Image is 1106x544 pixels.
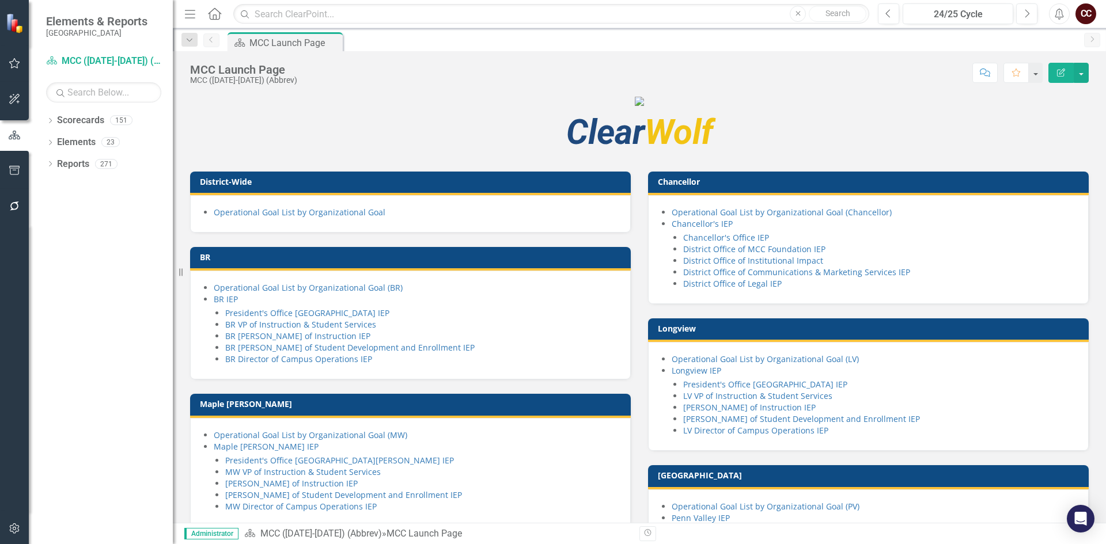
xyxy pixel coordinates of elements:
[683,379,847,390] a: President's Office [GEOGRAPHIC_DATA] IEP
[672,218,733,229] a: Chancellor's IEP
[566,112,713,153] span: Wolf
[101,138,120,147] div: 23
[244,527,631,541] div: »
[658,177,1083,186] h3: Chancellor
[672,501,859,512] a: Operational Goal List by Organizational Goal (PV)
[46,82,161,102] input: Search Below...
[658,471,1083,480] h3: [GEOGRAPHIC_DATA]
[214,207,385,218] a: Operational Goal List by Organizational Goal
[200,253,625,261] h3: BR
[672,365,721,376] a: Longview IEP
[225,478,358,489] a: [PERSON_NAME] of Instruction IEP
[225,353,372,364] a: BR Director of Campus Operations IEP
[387,528,462,539] div: MCC Launch Page
[683,244,825,254] a: District Office of MCC Foundation IEP
[825,9,850,18] span: Search
[672,207,892,218] a: Operational Goal List by Organizational Goal (Chancellor)
[225,330,370,341] a: BR [PERSON_NAME] of Instruction IEP
[683,425,828,436] a: LV Director of Campus Operations IEP
[110,116,132,125] div: 151
[683,255,823,266] a: District Office of Institutional Impact
[907,7,1009,21] div: 24/25 Cycle
[46,55,161,68] a: MCC ([DATE]-[DATE]) (Abbrev)
[225,501,377,512] a: MW Director of Campus Operations IEP
[809,6,866,22] button: Search
[46,28,147,37] small: [GEOGRAPHIC_DATA]
[683,267,910,277] a: District Office of Communications & Marketing Services IEP
[214,441,319,452] a: Maple [PERSON_NAME] IEP
[200,400,625,408] h3: Maple [PERSON_NAME]
[658,324,1083,333] h3: Longview
[225,466,381,477] a: MW VP of Instruction & Student Services
[683,413,920,424] a: [PERSON_NAME] of Student Development and Enrollment IEP
[190,76,297,85] div: MCC ([DATE]-[DATE]) (Abbrev)
[1067,505,1094,532] div: Open Intercom Messenger
[683,278,782,289] a: District Office of Legal IEP
[683,402,816,413] a: [PERSON_NAME] of Instruction IEP
[225,307,389,318] a: President's Office [GEOGRAPHIC_DATA] IEP
[683,390,832,401] a: LV VP of Instruction & Student Services
[214,294,238,305] a: BR IEP
[225,342,475,353] a: BR [PERSON_NAME] of Student Development and Enrollment IEP
[672,512,730,523] a: Penn Valley IEP
[214,429,407,440] a: Operational Goal List by Organizational Goal (MW)
[200,177,625,186] h3: District-Wide
[672,353,859,364] a: Operational Goal List by Organizational Goal (LV)
[57,136,96,149] a: Elements
[249,36,340,50] div: MCC Launch Page
[225,319,376,330] a: BR VP of Instruction & Student Services
[57,158,89,171] a: Reports
[225,489,462,500] a: [PERSON_NAME] of Student Development and Enrollment IEP
[635,97,644,106] img: mcc%20high%20quality%20v4.png
[1075,3,1096,24] button: CC
[190,63,297,76] div: MCC Launch Page
[57,114,104,127] a: Scorecards
[683,232,769,243] a: Chancellor's Office IEP
[214,282,403,293] a: Operational Goal List by Organizational Goal (BR)
[233,4,869,24] input: Search ClearPoint...
[225,455,454,466] a: President's Office [GEOGRAPHIC_DATA][PERSON_NAME] IEP
[184,528,238,539] span: Administrator
[566,112,645,153] span: Clear
[46,14,147,28] span: Elements & Reports
[6,13,26,33] img: ClearPoint Strategy
[903,3,1013,24] button: 24/25 Cycle
[95,159,118,169] div: 271
[260,528,382,539] a: MCC ([DATE]-[DATE]) (Abbrev)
